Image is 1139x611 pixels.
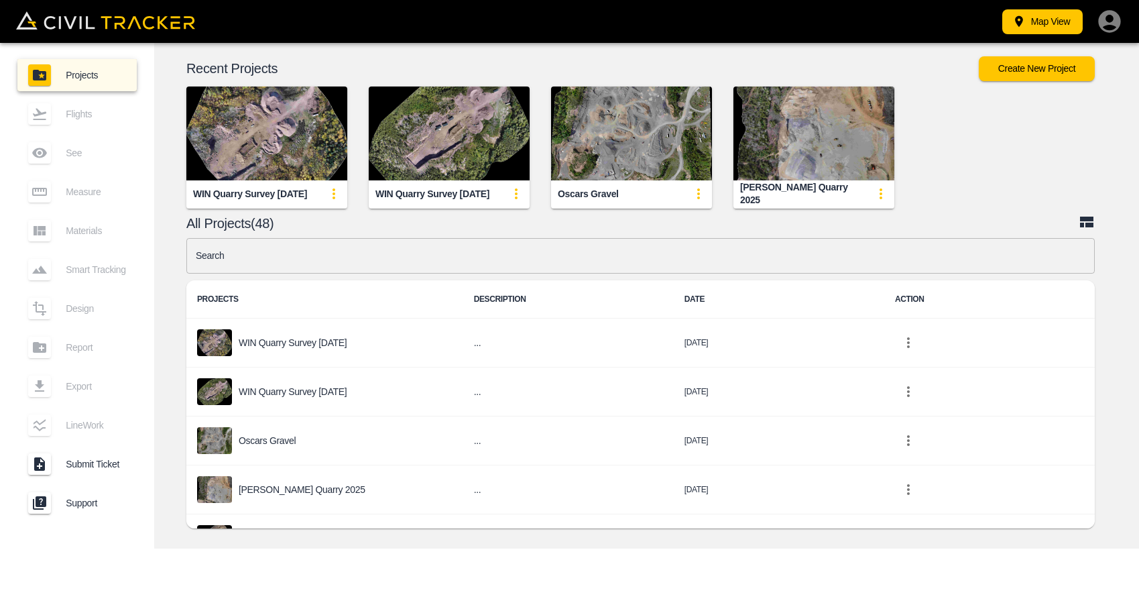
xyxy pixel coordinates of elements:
img: WIN Quarry Survey Oct 6 2025 [186,87,347,180]
div: WIN Quarry Survey [DATE] [193,188,307,201]
img: project-image [197,378,232,405]
button: update-card-details [503,180,530,207]
h6: ... [474,482,663,498]
button: update-card-details [867,180,894,207]
button: update-card-details [320,180,347,207]
img: WIN Quarry Survey August 26 2025 [369,87,530,180]
div: WIN Quarry Survey [DATE] [375,188,489,201]
th: DATE [674,280,884,319]
button: update-card-details [685,180,712,207]
h6: ... [474,335,663,351]
th: PROJECTS [186,280,463,319]
a: Projects [17,59,137,91]
span: Projects [66,70,126,80]
p: Recent Projects [186,63,979,74]
h6: ... [474,433,663,449]
p: WIN Quarry Survey [DATE] [239,386,347,397]
p: Oscars Gravel [239,435,296,446]
img: project-image [197,329,232,356]
img: project-image [197,476,232,503]
img: Civil Tracker [16,11,195,30]
td: [DATE] [674,416,884,465]
img: Oscars Gravel [551,87,712,180]
p: WIN Quarry Survey [DATE] [239,337,347,348]
img: BJ Kapush Quarry 2025 [733,87,894,180]
td: [DATE] [674,368,884,416]
div: Oscars Gravel [558,188,619,201]
p: All Projects(48) [186,218,1079,229]
img: project-image [197,525,232,552]
div: [PERSON_NAME] Quarry 2025 [740,181,867,206]
a: Support [17,487,137,519]
span: Support [66,498,126,508]
a: Submit Ticket [17,448,137,480]
p: [PERSON_NAME] Quarry 2025 [239,484,365,495]
img: project-image [197,427,232,454]
button: Map View [1002,9,1083,34]
th: ACTION [884,280,1095,319]
td: [DATE] [674,319,884,368]
td: [DATE] [674,514,884,563]
button: Create New Project [979,56,1095,81]
td: [DATE] [674,465,884,514]
h6: ... [474,384,663,400]
span: Submit Ticket [66,459,126,469]
th: DESCRIPTION [463,280,674,319]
